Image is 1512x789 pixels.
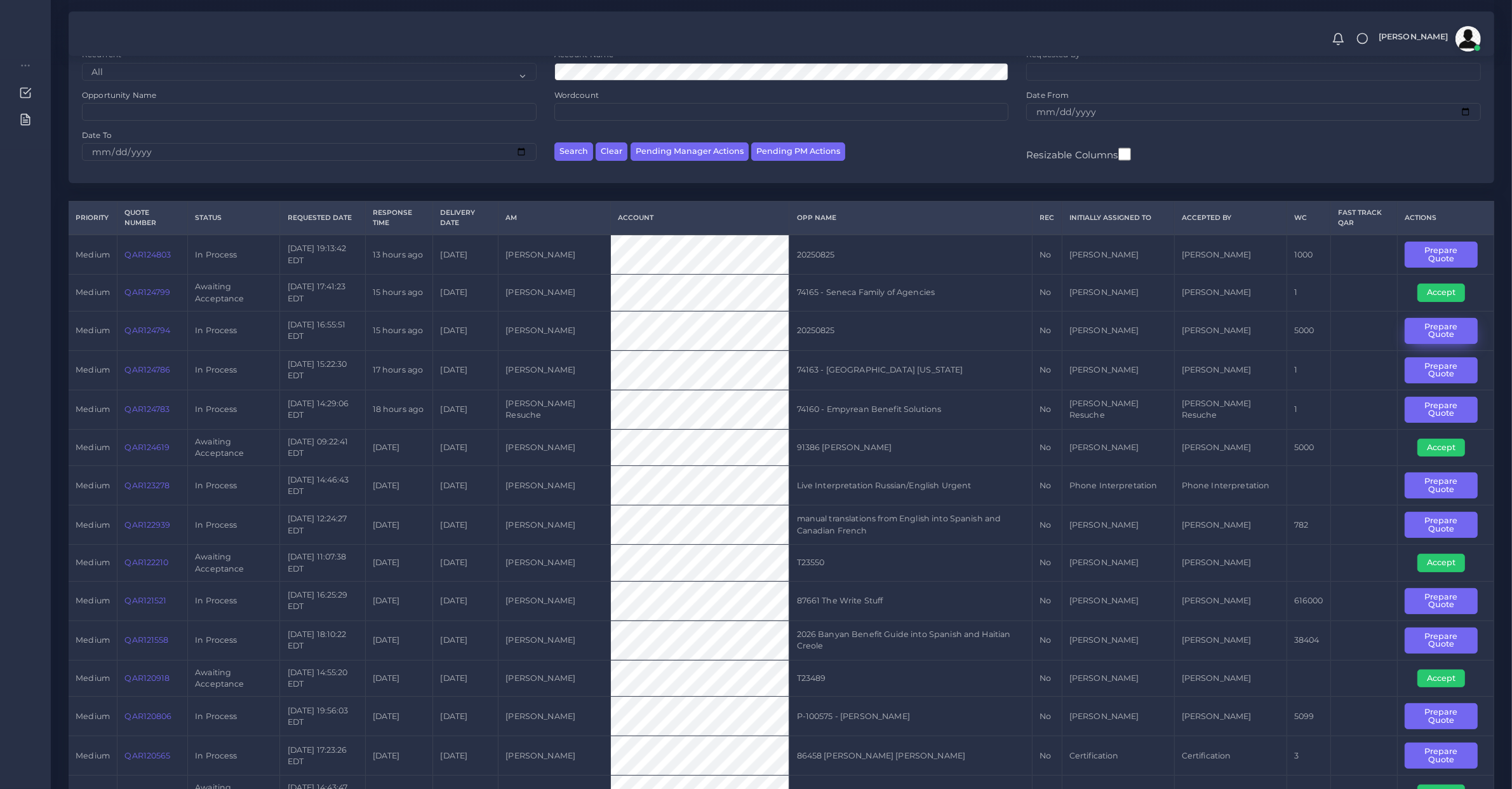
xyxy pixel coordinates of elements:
button: Prepare Quote [1405,703,1478,729]
td: No [1033,429,1062,466]
button: Prepare Quote [1405,397,1478,423]
th: Opp Name [789,202,1033,235]
td: [DATE] [433,311,498,350]
a: QAR124803 [124,250,171,259]
a: Prepare Quote [1405,365,1487,374]
td: [PERSON_NAME] [1174,697,1287,736]
td: [DATE] [365,660,433,697]
td: [DATE] [365,621,433,660]
span: medium [76,326,110,335]
td: Awaiting Acceptance [187,429,279,466]
span: medium [76,287,110,297]
td: [DATE] [433,275,498,312]
a: Prepare Quote [1405,249,1487,259]
td: In Process [187,235,279,274]
td: [DATE] [433,660,498,697]
td: 616000 [1287,581,1330,621]
td: [DATE] [365,581,433,621]
span: medium [76,250,110,259]
td: Awaiting Acceptance [187,660,279,697]
th: Delivery Date [433,202,498,235]
td: In Process [187,311,279,350]
td: 15 hours ago [365,275,433,312]
td: In Process [187,581,279,621]
td: [DATE] 18:10:22 EDT [280,621,365,660]
td: No [1033,505,1062,545]
td: [PERSON_NAME] [1062,275,1174,312]
th: Status [187,202,279,235]
td: [PERSON_NAME] [1062,660,1174,697]
td: No [1033,621,1062,660]
td: [PERSON_NAME] [498,581,611,621]
td: [DATE] [433,466,498,505]
button: Prepare Quote [1405,357,1478,383]
td: 20250825 [789,235,1033,274]
input: Resizable Columns [1118,146,1131,162]
a: QAR123278 [124,481,170,490]
td: [DATE] 15:22:30 EDT [280,350,365,390]
td: [PERSON_NAME] [498,350,611,390]
a: QAR124786 [124,365,170,374]
button: Prepare Quote [1405,242,1478,268]
td: [PERSON_NAME] [1062,350,1174,390]
td: [PERSON_NAME] [1062,545,1174,582]
button: Accept [1417,554,1465,572]
td: [PERSON_NAME] [1062,505,1174,545]
td: [DATE] [433,545,498,582]
span: [PERSON_NAME] [1379,33,1448,41]
th: REC [1033,202,1062,235]
button: Prepare Quote [1405,472,1478,498]
td: [DATE] 09:22:41 EDT [280,429,365,466]
td: 20250825 [789,311,1033,350]
td: No [1033,697,1062,736]
a: QAR120918 [124,673,170,683]
td: [PERSON_NAME] [1174,545,1287,582]
td: 3 [1287,736,1330,776]
label: Opportunity Name [82,90,156,100]
th: Initially Assigned to [1062,202,1174,235]
td: [PERSON_NAME] [1174,660,1287,697]
span: medium [76,751,110,760]
td: [PERSON_NAME] [498,545,611,582]
td: 18 hours ago [365,390,433,429]
td: [DATE] [433,235,498,274]
td: [PERSON_NAME] [498,621,611,660]
td: [PERSON_NAME] Resuche [1062,390,1174,429]
td: [DATE] [365,736,433,776]
a: Prepare Quote [1405,711,1487,720]
td: No [1033,390,1062,429]
td: [PERSON_NAME] [1174,311,1287,350]
td: [DATE] 16:25:29 EDT [280,581,365,621]
a: QAR122939 [124,520,170,530]
td: 38404 [1287,621,1330,660]
a: Accept [1417,442,1474,451]
td: [PERSON_NAME] [1174,621,1287,660]
td: Certification [1174,736,1287,776]
a: QAR124783 [124,404,170,414]
td: [DATE] 14:29:06 EDT [280,390,365,429]
a: Prepare Quote [1405,326,1487,335]
td: [PERSON_NAME] [498,311,611,350]
td: [DATE] 14:46:43 EDT [280,466,365,505]
td: [DATE] 11:07:38 EDT [280,545,365,582]
td: Certification [1062,736,1174,776]
span: medium [76,558,110,567]
td: 87661 The Write Stuff [789,581,1033,621]
td: [PERSON_NAME] Resuche [498,390,611,429]
td: 5000 [1287,311,1330,350]
a: [PERSON_NAME]avatar [1372,26,1485,51]
td: In Process [187,697,279,736]
td: No [1033,311,1062,350]
td: No [1033,581,1062,621]
td: [DATE] [365,545,433,582]
td: [PERSON_NAME] [498,660,611,697]
td: [PERSON_NAME] [498,466,611,505]
td: [PERSON_NAME] [498,697,611,736]
button: Accept [1417,439,1465,456]
td: No [1033,736,1062,776]
td: 74160 - Empyrean Benefit Solutions [789,390,1033,429]
button: Prepare Quote [1405,628,1478,654]
a: Prepare Quote [1405,519,1487,529]
a: QAR124794 [124,326,170,335]
td: In Process [187,350,279,390]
